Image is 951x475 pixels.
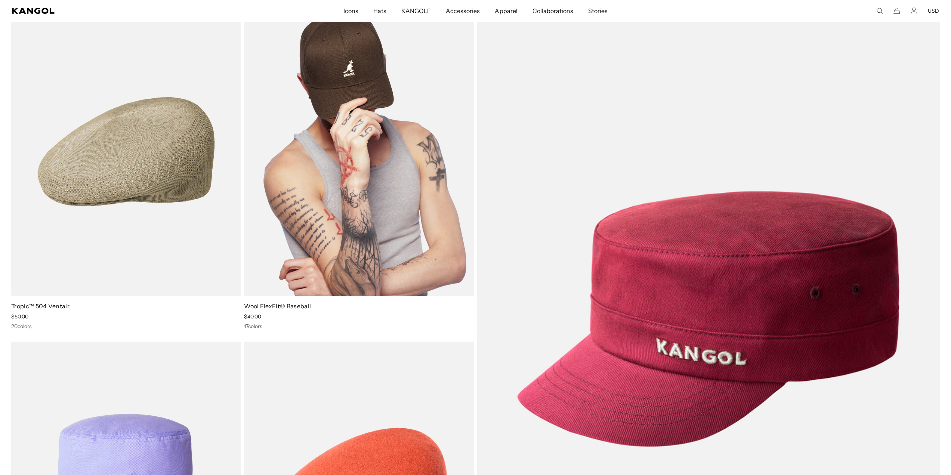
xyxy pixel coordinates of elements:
[876,7,883,14] summary: Search here
[12,8,228,14] a: Kangol
[11,7,241,296] img: Tropic™ 504 Ventair
[11,323,241,330] div: 20 colors
[11,313,28,320] span: $50.00
[244,323,474,330] div: 17 colors
[911,7,917,14] a: Account
[244,313,261,320] span: $40.00
[11,302,70,310] a: Tropic™ 504 Ventair
[244,7,474,296] img: Wool FlexFit® Baseball
[928,7,939,14] button: USD
[893,7,900,14] button: Cart
[244,302,311,310] a: Wool FlexFit® Baseball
